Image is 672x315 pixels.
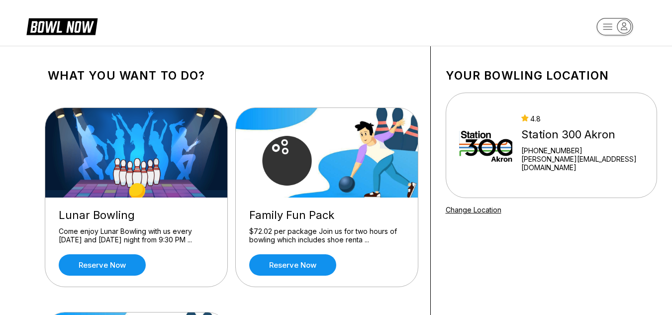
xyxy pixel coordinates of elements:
a: [PERSON_NAME][EMAIL_ADDRESS][DOMAIN_NAME] [521,155,644,172]
a: Change Location [446,206,501,214]
div: $72.02 per package Join us for two hours of bowling which includes shoe renta ... [249,227,404,244]
div: [PHONE_NUMBER] [521,146,644,155]
div: 4.8 [521,114,644,123]
img: Family Fun Pack [236,108,419,198]
img: Station 300 Akron [459,108,512,183]
h1: What you want to do? [48,69,415,83]
h1: Your bowling location [446,69,657,83]
img: Lunar Bowling [45,108,228,198]
div: Family Fun Pack [249,209,404,222]
a: Reserve now [249,254,336,276]
div: Lunar Bowling [59,209,214,222]
div: Station 300 Akron [521,128,644,141]
a: Reserve now [59,254,146,276]
div: Come enjoy Lunar Bowling with us every [DATE] and [DATE] night from 9:30 PM ... [59,227,214,244]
